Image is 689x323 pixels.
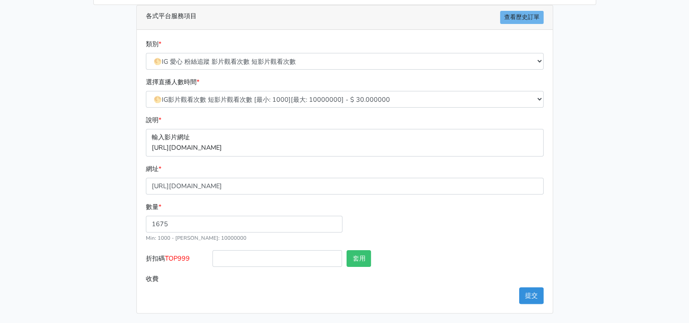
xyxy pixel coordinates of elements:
[146,234,246,242] small: Min: 1000 - [PERSON_NAME]: 10000000
[519,287,544,304] button: 提交
[146,77,199,87] label: 選擇直播人數時間
[146,202,161,212] label: 數量
[165,254,190,263] span: TOP999
[146,115,161,125] label: 說明
[347,250,371,267] button: 套用
[146,164,161,174] label: 網址
[144,271,211,287] label: 收費
[146,39,161,49] label: 類別
[146,129,544,156] p: 輸入影片網址 [URL][DOMAIN_NAME]
[137,5,553,30] div: 各式平台服務項目
[144,250,211,271] label: 折扣碼
[146,178,544,195] input: 這邊填入網址
[500,11,544,24] a: 查看歷史訂單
